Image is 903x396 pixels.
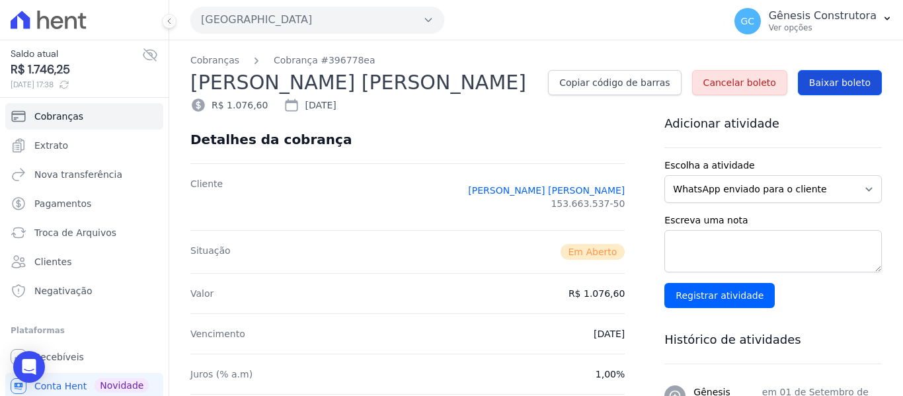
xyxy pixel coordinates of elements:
span: Cancelar boleto [703,76,776,89]
a: Pagamentos [5,190,163,217]
span: Em Aberto [561,244,625,260]
a: [PERSON_NAME] [PERSON_NAME] [468,184,625,197]
span: Saldo atual [11,47,142,61]
span: GC [740,17,754,26]
a: Troca de Arquivos [5,219,163,246]
div: Plataformas [11,323,158,338]
span: Cobranças [34,110,83,123]
nav: Breadcrumb [190,54,882,67]
span: Pagamentos [34,197,91,210]
a: Negativação [5,278,163,304]
a: Cobranças [5,103,163,130]
p: Ver opções [769,22,877,33]
span: Baixar boleto [809,76,871,89]
dt: Juros (% a.m) [190,368,253,381]
h3: Histórico de atividades [664,332,882,348]
a: Baixar boleto [798,70,882,95]
div: [DATE] [284,97,336,113]
span: Copiar código de barras [559,76,670,89]
dt: Vencimento [190,327,245,340]
a: Nova transferência [5,161,163,188]
a: Extrato [5,132,163,159]
span: Recebíveis [34,350,84,364]
span: Negativação [34,284,93,297]
button: [GEOGRAPHIC_DATA] [190,7,444,33]
dt: Situação [190,244,231,260]
div: R$ 1.076,60 [190,97,268,113]
span: Troca de Arquivos [34,226,116,239]
span: 153.663.537-50 [551,197,625,210]
div: Detalhes da cobrança [190,132,352,147]
label: Escolha a atividade [664,159,882,173]
span: Nova transferência [34,168,122,181]
button: GC Gênesis Construtora Ver opções [724,3,903,40]
span: Clientes [34,255,71,268]
span: Extrato [34,139,68,152]
dt: Cliente [190,177,223,217]
a: Clientes [5,249,163,275]
span: R$ 1.746,25 [11,61,142,79]
a: Cobranças [190,54,239,67]
h2: [PERSON_NAME] [PERSON_NAME] [190,67,537,97]
dd: [DATE] [594,327,625,340]
a: Recebíveis [5,344,163,370]
div: Open Intercom Messenger [13,351,45,383]
label: Escreva uma nota [664,214,882,227]
p: Gênesis Construtora [769,9,877,22]
a: Cancelar boleto [692,70,787,95]
span: Conta Hent [34,379,87,393]
span: [DATE] 17:38 [11,79,142,91]
dd: 1,00% [596,368,625,381]
a: Copiar código de barras [548,70,681,95]
h3: Adicionar atividade [664,116,882,132]
input: Registrar atividade [664,283,775,308]
a: Cobrança #396778ea [274,54,375,67]
span: Novidade [95,378,149,393]
dt: Valor [190,287,214,300]
dd: R$ 1.076,60 [569,287,625,300]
